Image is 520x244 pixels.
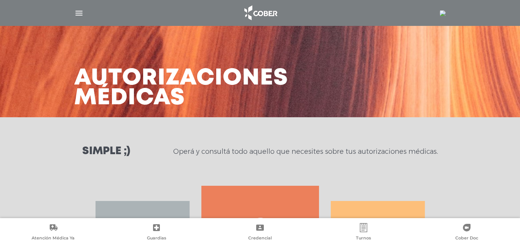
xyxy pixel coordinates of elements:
span: Credencial [248,235,272,242]
a: Turnos [312,223,415,242]
a: Credencial [208,223,312,242]
a: Cober Doc [415,223,518,242]
img: Cober_menu-lines-white.svg [74,8,84,18]
a: Guardias [105,223,209,242]
img: 3193 [440,10,446,16]
h3: Autorizaciones médicas [74,69,288,108]
span: Atención Médica Ya [32,235,75,242]
a: Atención Médica Ya [2,223,105,242]
img: logo_cober_home-white.png [240,4,280,22]
span: Guardias [147,235,166,242]
span: Turnos [356,235,371,242]
span: Cober Doc [455,235,478,242]
p: Operá y consultá todo aquello que necesites sobre tus autorizaciones médicas. [173,147,438,156]
h3: Simple ;) [82,146,130,157]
